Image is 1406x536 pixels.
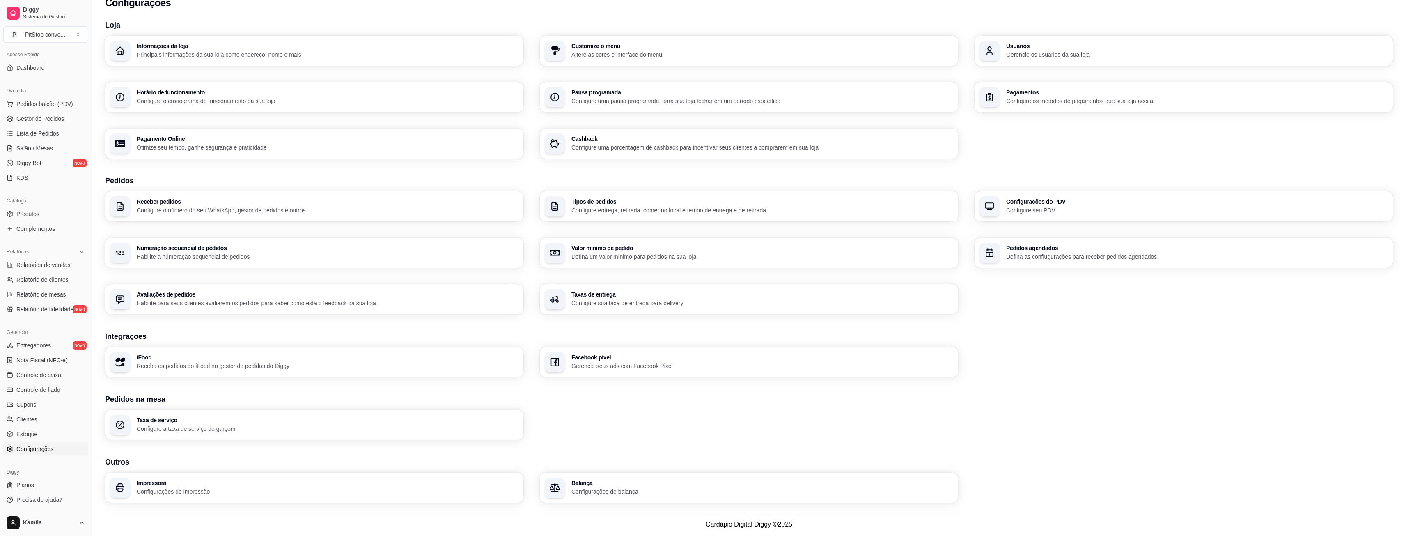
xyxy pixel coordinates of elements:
[3,3,88,23] a: DiggySistema de Gestão
[137,354,518,360] h3: iFood
[571,136,953,142] h3: Cashback
[540,129,958,159] button: CashbackConfigure uma porcentagem de cashback para incentivar seus clientes a comprarem em sua loja
[3,326,88,339] div: Gerenciar
[137,425,518,433] p: Configure a taxa de serviço do garçom
[16,445,53,453] span: Configurações
[571,51,953,59] p: Altere as cores e interface do menu
[540,284,958,314] button: Taxas de entregaConfigure sua taxa de entrega para delivery
[16,290,66,299] span: Relatório de mesas
[3,194,88,207] div: Catálogo
[3,513,88,533] button: Kamila
[3,61,88,74] a: Dashboard
[10,30,18,39] span: P
[137,143,518,152] p: Otimize seu tempo, ganhe segurança e praticidade
[3,465,88,478] div: Diggy
[3,273,88,286] a: Relatório de clientes
[105,191,523,221] button: Receber pedidosConfigure o número do seu WhatsApp, gestor de pedidos e outros
[571,199,953,205] h3: Tipos de pedidos
[540,82,958,112] button: Pausa programadaConfigure uma pausa programada, para sua loja fechar em um período específico
[3,339,88,352] a: Entregadoresnovo
[3,478,88,492] a: Planos
[16,276,69,284] span: Relatório de clientes
[540,473,958,503] button: BalançaConfigurações de balança
[3,413,88,426] a: Clientes
[137,417,518,423] h3: Taxa de serviço
[975,36,1393,66] button: UsuáriosGerencie os usuários da sua loja
[137,43,518,49] h3: Informações da loja
[3,442,88,455] a: Configurações
[16,415,37,423] span: Clientes
[540,191,958,221] button: Tipos de pedidosConfigure entrega, retirada, comer no local e tempo de entrega e de retirada
[16,100,73,108] span: Pedidos balcão (PDV)
[571,292,953,297] h3: Taxas de entrega
[3,156,88,170] a: Diggy Botnovo
[1006,97,1388,105] p: Configure os métodos de pagamentos que sua loja aceita
[137,488,518,496] p: Configurações de impressão
[105,284,523,314] button: Avaliações de pedidosHabilite para seus clientes avaliarem os pedidos para saber como está o feed...
[571,43,953,49] h3: Customize o menu
[137,245,518,251] h3: Númeração sequencial de pedidos
[3,207,88,221] a: Produtos
[571,245,953,251] h3: Valor mínimo de pedido
[105,456,1393,468] h3: Outros
[7,248,29,255] span: Relatórios
[571,362,953,370] p: Gerencie seus ads com Facebook Pixel
[975,191,1393,221] button: Configurações do PDVConfigure seu PDV
[571,253,953,261] p: Defina um valor mínimo para pedidos na sua loja
[3,258,88,271] a: Relatórios de vendas
[3,222,88,235] a: Complementos
[105,175,1393,186] h3: Pedidos
[137,90,518,95] h3: Horário de funcionamento
[105,473,523,503] button: ImpressoraConfigurações de impressão
[25,30,65,39] div: PitStop conve ...
[571,480,953,486] h3: Balança
[1006,206,1388,214] p: Configure seu PDV
[540,36,958,66] button: Customize o menuAltere as cores e interface do menu
[16,174,28,182] span: KDS
[1006,51,1388,59] p: Gerencie os usuários da sua loja
[16,496,62,504] span: Precisa de ajuda?
[16,371,61,379] span: Controle de caixa
[16,115,64,123] span: Gestor de Pedidos
[137,199,518,205] h3: Receber pedidos
[137,299,518,307] p: Habilite para seus clientes avaliarem os pedidos para saber como está o feedback da sua loja
[23,14,85,20] span: Sistema de Gestão
[3,368,88,382] a: Controle de caixa
[571,206,953,214] p: Configure entrega, retirada, comer no local e tempo de entrega e de retirada
[16,341,51,350] span: Entregadores
[137,51,518,59] p: Principais informações da sua loja como endereço, nome e mais
[92,513,1406,536] footer: Cardápio Digital Diggy © 2025
[137,292,518,297] h3: Avaliações de pedidos
[105,347,523,377] button: iFoodReceba os pedidos do iFood no gestor de pedidos do Diggy
[137,253,518,261] p: Habilite a númeração sequencial de pedidos
[105,331,1393,342] h3: Integrações
[137,480,518,486] h3: Impressora
[23,6,85,14] span: Diggy
[3,398,88,411] a: Cupons
[105,238,523,268] button: Númeração sequencial de pedidosHabilite a númeração sequencial de pedidos
[3,97,88,110] button: Pedidos balcão (PDV)
[571,143,953,152] p: Configure uma porcentagem de cashback para incentivar seus clientes a comprarem em sua loja
[3,171,88,184] a: KDS
[16,225,55,233] span: Complementos
[3,354,88,367] a: Nota Fiscal (NFC-e)
[16,430,37,438] span: Estoque
[3,26,88,43] button: Select a team
[571,97,953,105] p: Configure uma pausa programada, para sua loja fechar em um período específico
[975,238,1393,268] button: Pedidos agendadosDefina as confiugurações para receber pedidos agendados
[1006,245,1388,251] h3: Pedidos agendados
[16,129,59,138] span: Lista de Pedidos
[3,142,88,155] a: Salão / Mesas
[16,159,41,167] span: Diggy Bot
[540,347,958,377] button: Facebook pixelGerencie seus ads com Facebook Pixel
[105,19,1393,31] h3: Loja
[105,410,523,440] button: Taxa de serviçoConfigure a taxa de serviço do garçom
[571,488,953,496] p: Configurações de balança
[23,519,75,527] span: Kamila
[3,493,88,506] a: Precisa de ajuda?
[3,428,88,441] a: Estoque
[3,112,88,125] a: Gestor de Pedidos
[105,393,1393,405] h3: Pedidos na mesa
[3,48,88,61] div: Acesso Rápido
[105,36,523,66] button: Informações da lojaPrincipais informações da sua loja como endereço, nome e mais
